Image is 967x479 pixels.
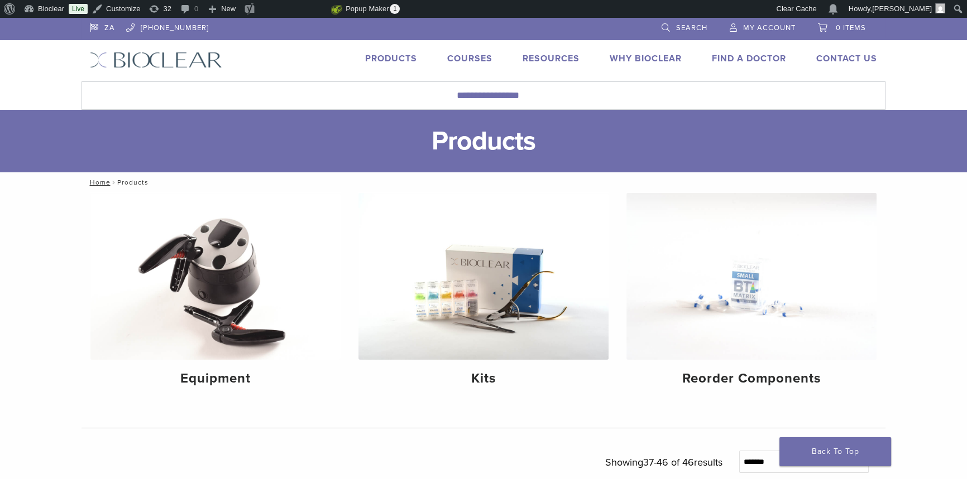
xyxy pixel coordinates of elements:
a: Courses [447,53,492,64]
span: 0 items [836,23,866,32]
img: Bioclear [90,52,222,68]
span: Search [676,23,707,32]
a: ZA [90,18,115,35]
a: Reorder Components [626,193,877,396]
a: Resources [523,53,580,64]
img: Views over 48 hours. Click for more Jetpack Stats. [269,3,331,16]
a: My Account [730,18,796,35]
span: / [110,180,117,185]
a: Contact Us [816,53,877,64]
img: Kits [358,193,609,360]
a: Search [662,18,707,35]
span: My Account [743,23,796,32]
span: 1 [390,4,400,14]
a: [PHONE_NUMBER] [126,18,209,35]
a: Kits [358,193,609,396]
a: Equipment [90,193,341,396]
img: Equipment [90,193,341,360]
h4: Reorder Components [635,369,868,389]
span: [PERSON_NAME] [872,4,932,13]
img: Reorder Components [626,193,877,360]
span: 37-46 of 46 [643,456,694,468]
a: Why Bioclear [610,53,682,64]
p: Showing results [605,451,722,474]
a: Back To Top [779,437,891,466]
h4: Equipment [99,369,332,389]
a: Products [365,53,417,64]
a: Home [86,178,110,186]
a: 0 items [818,18,866,35]
a: Live [69,4,88,14]
a: Find A Doctor [712,53,786,64]
h4: Kits [367,369,600,389]
nav: Products [82,172,885,192]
